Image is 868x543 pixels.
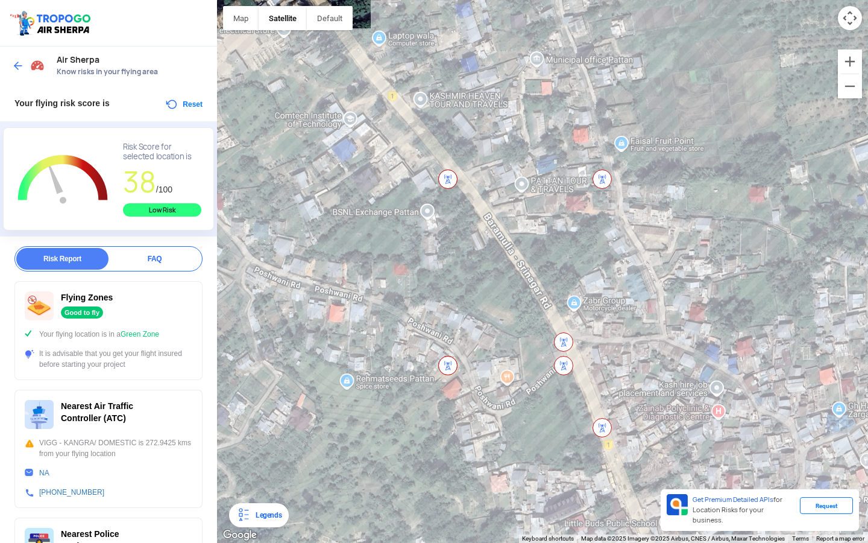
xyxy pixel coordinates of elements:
[581,535,785,542] span: Map data ©2025 Imagery ©2025 Airbus, CNES / Airbus, Maxar Technologies
[61,293,113,302] span: Flying Zones
[816,535,864,542] a: Report a map error
[57,55,205,65] span: Air Sherpa
[156,185,172,194] span: /100
[13,142,113,218] g: Chart
[108,248,201,270] div: FAQ
[25,329,192,340] div: Your flying location is in a
[251,508,281,522] div: Legends
[688,494,800,526] div: for Location Risks for your business.
[800,497,853,514] div: Request
[522,535,574,543] button: Keyboard shortcuts
[792,535,809,542] a: Terms
[838,6,862,30] button: Map camera controls
[123,163,156,201] span: 38
[259,6,307,30] button: Show satellite imagery
[14,98,110,108] span: Your flying risk score is
[30,58,45,72] img: Risk Scores
[123,142,201,162] div: Risk Score for selected location is
[220,527,260,543] img: Google
[667,494,688,515] img: Premium APIs
[25,348,192,370] div: It is advisable that you get your flight insured before starting your project
[57,67,205,77] span: Know risks in your flying area
[16,248,108,270] div: Risk Report
[25,437,192,459] div: VIGG - KANGRA/ DOMESTIC is 272.9425 kms from your flying location
[39,469,49,477] a: NA
[25,291,54,320] img: ic_nofly.svg
[693,495,773,504] span: Get Premium Detailed APIs
[12,60,24,72] img: ic_arrow_back_blue.svg
[25,400,54,429] img: ic_atc.svg
[9,9,95,37] img: ic_tgdronemaps.svg
[838,74,862,98] button: Zoom out
[121,330,159,338] span: Green Zone
[61,401,133,423] span: Nearest Air Traffic Controller (ATC)
[165,97,203,112] button: Reset
[39,488,104,497] a: [PHONE_NUMBER]
[838,49,862,74] button: Zoom in
[123,203,201,217] div: Low Risk
[61,306,103,319] div: Good to fly
[236,508,251,522] img: Legends
[223,6,259,30] button: Show street map
[220,527,260,543] a: Open this area in Google Maps (opens a new window)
